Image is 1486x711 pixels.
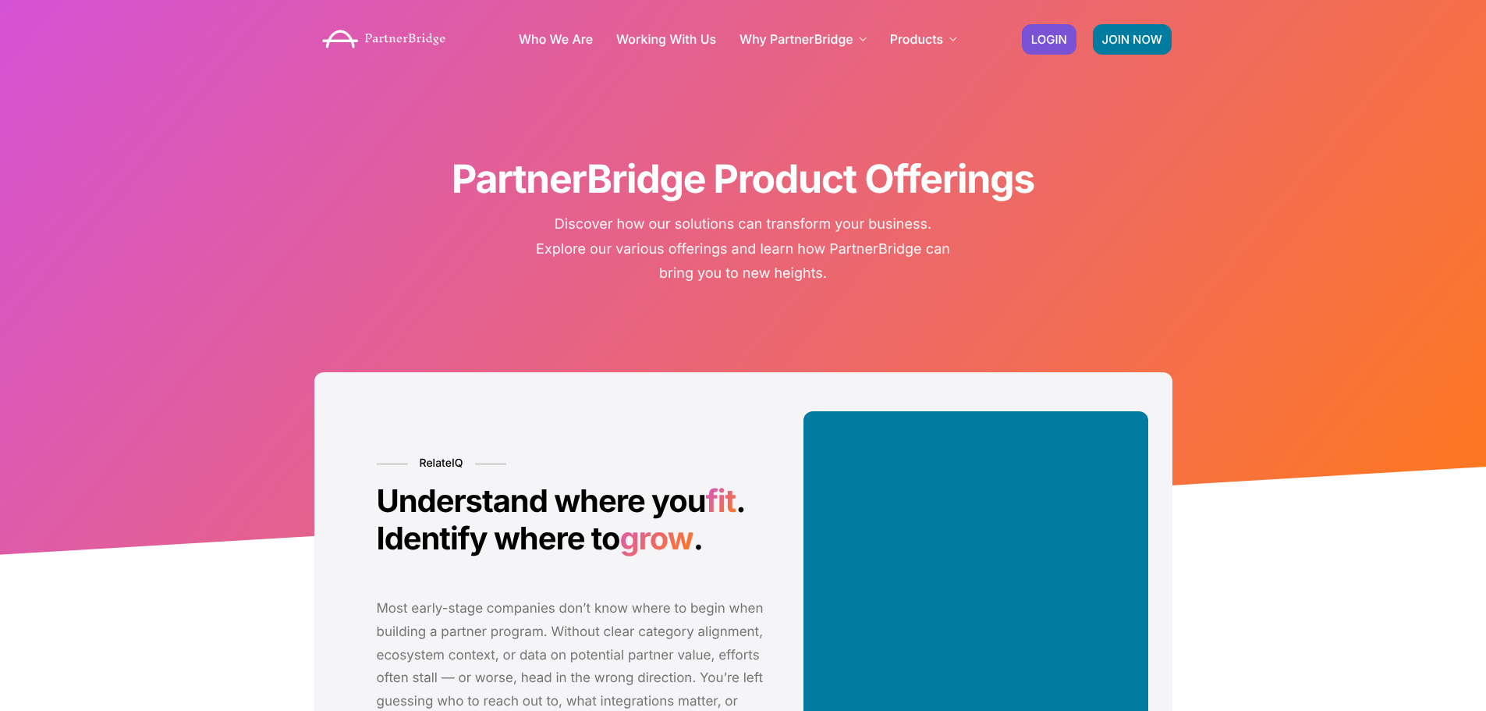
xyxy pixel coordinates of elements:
[890,33,956,45] a: Products
[739,33,867,45] a: Why PartnerBridge
[619,520,693,557] span: grow
[377,456,506,471] h6: RelateIQ
[314,156,1172,203] h1: PartnerBridge Product Offerings
[377,482,782,557] h2: Understand where you . Identify where to .
[519,33,593,45] a: Who We Are
[1022,24,1076,55] a: LOGIN
[616,33,716,45] a: Working With Us
[706,482,736,520] span: fit
[1093,24,1172,55] a: JOIN NOW
[1031,34,1067,45] span: LOGIN
[529,212,958,286] p: Discover how our solutions can transform your business. Explore our various offerings and learn h...
[1102,34,1162,45] span: JOIN NOW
